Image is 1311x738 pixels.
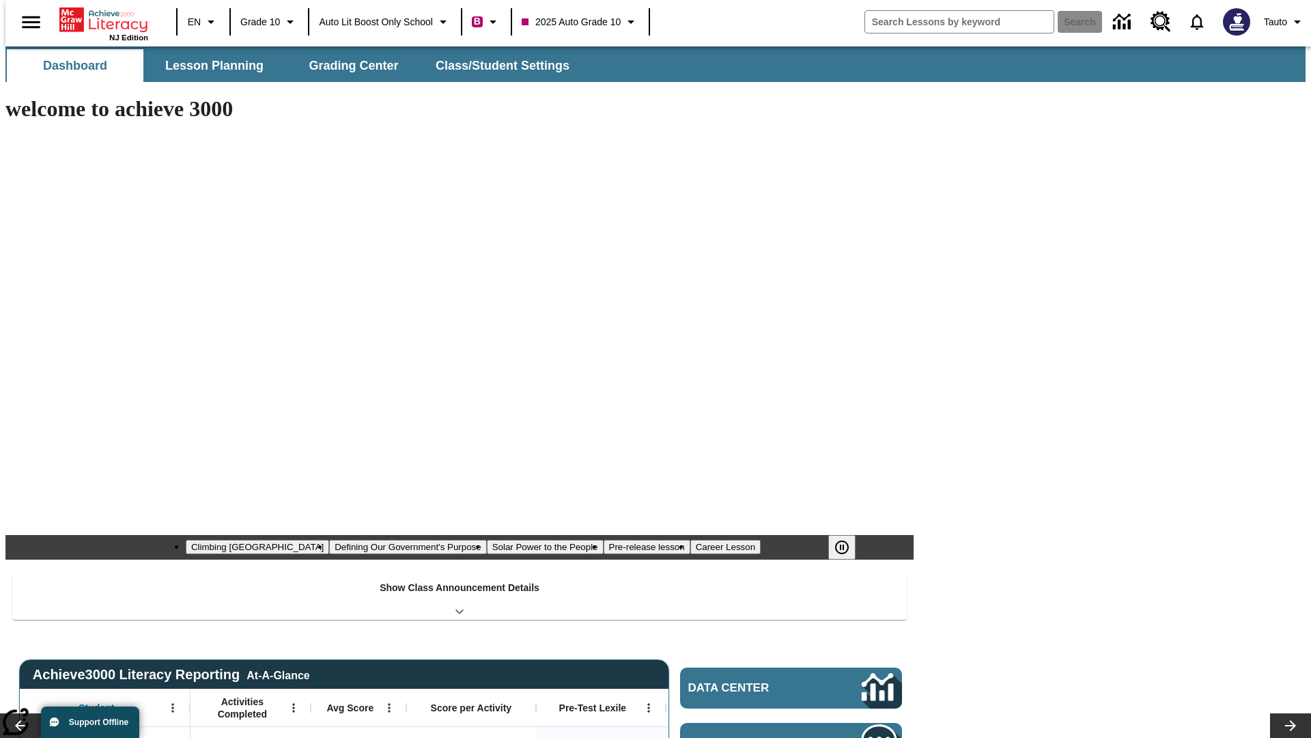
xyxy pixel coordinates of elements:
button: Grade: Grade 10, Select a grade [235,10,304,34]
button: Open Menu [163,698,183,718]
button: Grading Center [285,49,422,82]
button: Pause [828,535,856,560]
a: Notifications [1179,4,1215,40]
button: Slide 3 Solar Power to the People [487,540,604,554]
button: Lesson Planning [146,49,283,82]
span: Data Center [688,681,816,695]
button: Slide 5 Career Lesson [690,540,761,554]
span: Student [79,702,114,714]
a: Data Center [680,668,902,709]
button: Select a new avatar [1215,4,1258,40]
div: At-A-Glance [246,667,309,682]
div: Home [59,5,148,42]
span: Pre-Test Lexile [559,702,627,714]
button: Slide 4 Pre-release lesson [604,540,690,554]
div: Pause [828,535,869,560]
span: Tauto [1264,15,1287,29]
div: Show Class Announcement Details [12,573,907,620]
button: Open Menu [379,698,399,718]
button: Lesson carousel, Next [1270,713,1311,738]
div: SubNavbar [5,49,582,82]
a: Resource Center, Will open in new tab [1142,3,1179,40]
input: search field [865,11,1054,33]
span: Support Offline [69,717,128,727]
div: SubNavbar [5,46,1306,82]
span: Grade 10 [240,15,280,29]
button: Boost Class color is violet red. Change class color [466,10,507,34]
span: B [474,13,481,30]
span: Achieve3000 Literacy Reporting [33,667,310,683]
button: Slide 1 Climbing Mount Tai [186,540,329,554]
button: Class: 2025 Auto Grade 10, Select your class [516,10,645,34]
a: Home [59,6,148,33]
span: Auto Lit Boost only School [319,15,433,29]
span: NJ Edition [109,33,148,42]
a: Data Center [1105,3,1142,41]
button: Open Menu [638,698,659,718]
span: Score per Activity [431,702,512,714]
button: Support Offline [41,707,139,738]
button: Dashboard [7,49,143,82]
span: EN [188,15,201,29]
p: Show Class Announcement Details [380,581,539,595]
span: Activities Completed [197,696,287,720]
button: School: Auto Lit Boost only School, Select your school [313,10,457,34]
button: Open Menu [283,698,304,718]
span: Avg Score [326,702,373,714]
button: Open side menu [11,2,51,42]
span: 2025 Auto Grade 10 [522,15,621,29]
button: Profile/Settings [1258,10,1311,34]
img: Avatar [1223,8,1250,36]
button: Class/Student Settings [425,49,580,82]
button: Language: EN, Select a language [182,10,225,34]
h1: welcome to achieve 3000 [5,96,914,122]
button: Slide 2 Defining Our Government's Purpose [329,540,486,554]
